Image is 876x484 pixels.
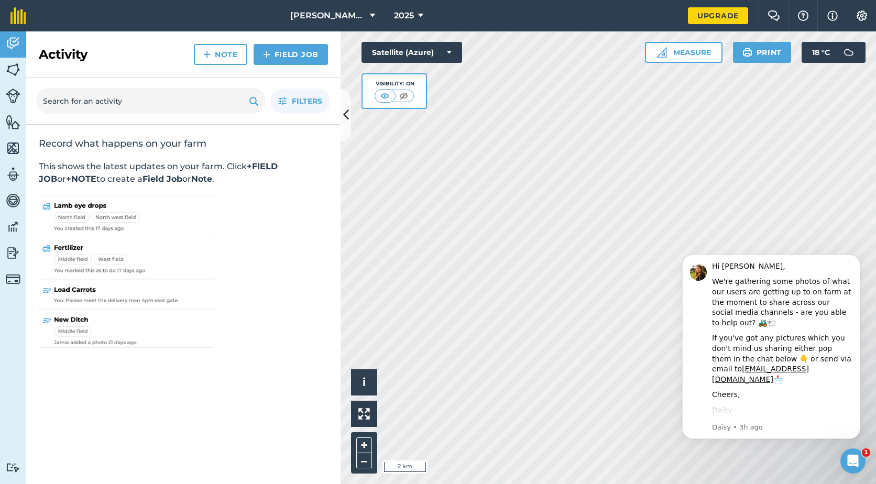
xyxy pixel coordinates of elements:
[397,91,410,101] img: svg+xml;base64,PHN2ZyB4bWxucz0iaHR0cDovL3d3dy53My5vcmcvMjAwMC9zdmciIHdpZHRoPSI1MCIgaGVpZ2h0PSI0MC...
[6,167,20,182] img: svg+xml;base64,PD94bWwgdmVyc2lvbj0iMS4wIiBlbmNvZGluZz0idXRmLTgiPz4KPCEtLSBHZW5lcmF0b3I6IEFkb2JlIE...
[688,7,748,24] a: Upgrade
[856,10,868,21] img: A cog icon
[742,46,752,59] img: svg+xml;base64,PHN2ZyB4bWxucz0iaHR0cDovL3d3dy53My5vcmcvMjAwMC9zdmciIHdpZHRoPSIxOSIgaGVpZ2h0PSIyNC...
[263,48,270,61] img: svg+xml;base64,PHN2ZyB4bWxucz0iaHR0cDovL3d3dy53My5vcmcvMjAwMC9zdmciIHdpZHRoPSIxNCIgaGVpZ2h0PSIyNC...
[6,114,20,130] img: svg+xml;base64,PHN2ZyB4bWxucz0iaHR0cDovL3d3dy53My5vcmcvMjAwMC9zdmciIHdpZHRoPSI1NiIgaGVpZ2h0PSI2MC...
[6,219,20,235] img: svg+xml;base64,PD94bWwgdmVyc2lvbj0iMS4wIiBlbmNvZGluZz0idXRmLTgiPz4KPCEtLSBHZW5lcmF0b3I6IEFkb2JlIE...
[39,160,328,185] p: This shows the latest updates on your farm. Click or to create a or .
[768,10,780,21] img: Two speech bubbles overlapping with the left bubble in the forefront
[862,448,870,457] span: 1
[66,174,96,184] strong: +NOTE
[656,47,667,58] img: Ruler icon
[6,89,20,103] img: svg+xml;base64,PD94bWwgdmVyc2lvbj0iMS4wIiBlbmNvZGluZz0idXRmLTgiPz4KPCEtLSBHZW5lcmF0b3I6IEFkb2JlIE...
[270,89,330,114] button: Filters
[249,95,259,107] img: svg+xml;base64,PHN2ZyB4bWxucz0iaHR0cDovL3d3dy53My5vcmcvMjAwMC9zdmciIHdpZHRoPSIxOSIgaGVpZ2h0PSIyNC...
[6,272,20,287] img: svg+xml;base64,PD94bWwgdmVyc2lvbj0iMS4wIiBlbmNvZGluZz0idXRmLTgiPz4KPCEtLSBHZW5lcmF0b3I6IEFkb2JlIE...
[394,9,414,22] span: 2025
[290,9,366,22] span: [PERSON_NAME] Farms
[645,42,722,63] button: Measure
[39,46,87,63] h2: Activity
[143,174,182,184] strong: Field Job
[375,80,414,88] div: Visibility: On
[356,453,372,468] button: –
[827,9,838,22] img: svg+xml;base64,PHN2ZyB4bWxucz0iaHR0cDovL3d3dy53My5vcmcvMjAwMC9zdmciIHdpZHRoPSIxNyIgaGVpZ2h0PSIxNy...
[356,437,372,453] button: +
[812,42,830,63] span: 18 ° C
[6,193,20,208] img: svg+xml;base64,PD94bWwgdmVyc2lvbj0iMS4wIiBlbmNvZGluZz0idXRmLTgiPz4KPCEtLSBHZW5lcmF0b3I6IEFkb2JlIE...
[6,463,20,472] img: svg+xml;base64,PD94bWwgdmVyc2lvbj0iMS4wIiBlbmNvZGluZz0idXRmLTgiPz4KPCEtLSBHZW5lcmF0b3I6IEFkb2JlIE...
[666,239,876,456] iframe: Intercom notifications message
[6,36,20,51] img: svg+xml;base64,PD94bWwgdmVyc2lvbj0iMS4wIiBlbmNvZGluZz0idXRmLTgiPz4KPCEtLSBHZW5lcmF0b3I6IEFkb2JlIE...
[6,245,20,261] img: svg+xml;base64,PD94bWwgdmVyc2lvbj0iMS4wIiBlbmNvZGluZz0idXRmLTgiPz4KPCEtLSBHZW5lcmF0b3I6IEFkb2JlIE...
[292,95,322,107] span: Filters
[351,369,377,395] button: i
[203,48,211,61] img: svg+xml;base64,PHN2ZyB4bWxucz0iaHR0cDovL3d3dy53My5vcmcvMjAwMC9zdmciIHdpZHRoPSIxNCIgaGVpZ2h0PSIyNC...
[254,44,328,65] a: Field Job
[39,137,328,150] h2: Record what happens on your farm
[378,91,391,101] img: svg+xml;base64,PHN2ZyB4bWxucz0iaHR0cDovL3d3dy53My5vcmcvMjAwMC9zdmciIHdpZHRoPSI1MCIgaGVpZ2h0PSI0MC...
[37,89,265,114] input: Search for an activity
[191,174,212,184] strong: Note
[802,42,866,63] button: 18 °C
[6,62,20,78] img: svg+xml;base64,PHN2ZyB4bWxucz0iaHR0cDovL3d3dy53My5vcmcvMjAwMC9zdmciIHdpZHRoPSI1NiIgaGVpZ2h0PSI2MC...
[10,7,26,24] img: fieldmargin Logo
[840,448,866,474] iframe: Intercom live chat
[838,42,859,63] img: svg+xml;base64,PD94bWwgdmVyc2lvbj0iMS4wIiBlbmNvZGluZz0idXRmLTgiPz4KPCEtLSBHZW5lcmF0b3I6IEFkb2JlIE...
[733,42,792,63] button: Print
[363,376,366,389] span: i
[6,140,20,156] img: svg+xml;base64,PHN2ZyB4bWxucz0iaHR0cDovL3d3dy53My5vcmcvMjAwMC9zdmciIHdpZHRoPSI1NiIgaGVpZ2h0PSI2MC...
[358,408,370,420] img: Four arrows, one pointing top left, one top right, one bottom right and the last bottom left
[362,42,462,63] button: Satellite (Azure)
[194,44,247,65] a: Note
[797,10,809,21] img: A question mark icon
